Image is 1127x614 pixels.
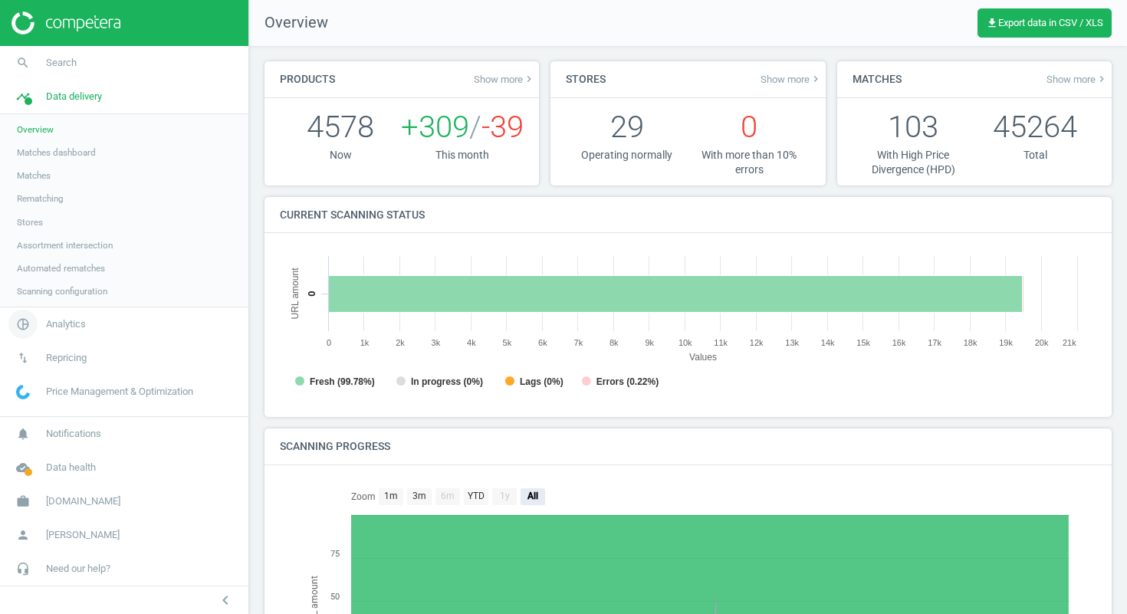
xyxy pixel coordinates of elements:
[441,491,455,501] text: 6m
[928,338,941,347] text: 17k
[1063,338,1076,347] text: 21k
[596,376,659,387] tspan: Errors (0.22%)
[1046,73,1108,85] a: Show morekeyboard_arrow_right
[290,268,301,320] tspan: URL amount
[550,61,621,97] h4: Stores
[574,338,583,347] text: 7k
[853,106,974,148] p: 103
[520,376,563,387] tspan: Lags (0%)
[401,109,469,145] span: +309
[1035,338,1049,347] text: 20k
[688,106,810,148] p: 0
[206,590,245,610] button: chevron_left
[8,419,38,448] i: notifications
[216,591,235,609] i: chevron_left
[396,338,405,347] text: 2k
[17,285,107,297] span: Scanning configuration
[327,338,331,347] text: 0
[609,338,619,347] text: 8k
[853,148,974,178] p: With High Price Divergence (HPD)
[306,291,317,297] text: 0
[310,376,375,387] tspan: Fresh (99.78%)
[821,338,835,347] text: 14k
[714,338,728,347] text: 11k
[964,338,978,347] text: 18k
[467,338,476,347] text: 4k
[523,73,535,85] i: keyboard_arrow_right
[249,12,328,34] span: Overview
[264,61,350,97] h4: Products
[978,8,1112,38] button: get_appExport data in CSV / XLS
[17,192,64,205] span: Rematching
[999,338,1013,347] text: 19k
[46,461,96,474] span: Data health
[1046,73,1108,85] span: Show more
[8,310,38,339] i: pie_chart_outlined
[481,109,524,145] span: -39
[46,56,77,70] span: Search
[17,169,51,182] span: Matches
[46,427,101,441] span: Notifications
[689,352,717,363] tspan: Values
[384,491,398,501] text: 1m
[8,487,38,516] i: work
[974,106,1096,148] p: 45264
[46,90,102,103] span: Data delivery
[16,385,30,399] img: wGWNvw8QSZomAAAAABJRU5ErkJggg==
[8,82,38,111] i: timeline
[785,338,799,347] text: 13k
[411,376,483,387] tspan: In progress (0%)
[986,17,998,29] i: get_app
[401,148,524,163] p: This month
[264,428,406,465] h4: Scanning progress
[17,262,105,274] span: Automated rematches
[986,17,1103,29] span: Export data in CSV / XLS
[330,592,340,602] text: 50
[46,494,120,508] span: [DOMAIN_NAME]
[8,453,38,482] i: cloud_done
[46,562,110,576] span: Need our help?
[892,338,906,347] text: 16k
[264,197,440,233] h4: Current scanning status
[566,148,688,163] p: Operating normally
[46,317,86,331] span: Analytics
[8,520,38,550] i: person
[330,549,340,559] text: 75
[688,148,810,178] p: With more than 10% errors
[468,491,485,501] text: YTD
[538,338,547,347] text: 6k
[474,73,535,85] span: Show more
[11,11,120,34] img: ajHJNr6hYgQAAAAASUVORK5CYII=
[280,148,401,163] p: Now
[412,491,426,501] text: 3m
[645,338,654,347] text: 9k
[46,528,120,542] span: [PERSON_NAME]
[280,106,401,148] p: 4578
[500,491,510,501] text: 1y
[1096,73,1108,85] i: keyboard_arrow_right
[8,554,38,583] i: headset_mic
[8,343,38,373] i: swap_vert
[17,146,96,159] span: Matches dashboard
[469,109,481,145] span: /
[837,61,917,97] h4: Matches
[17,123,54,136] span: Overview
[46,351,87,365] span: Repricing
[17,216,43,228] span: Stores
[761,73,822,85] a: Show morekeyboard_arrow_right
[503,338,512,347] text: 5k
[810,73,822,85] i: keyboard_arrow_right
[527,491,538,501] text: All
[750,338,764,347] text: 12k
[761,73,822,85] span: Show more
[678,338,692,347] text: 10k
[351,491,376,502] text: Zoom
[856,338,870,347] text: 15k
[46,385,193,399] span: Price Management & Optimization
[8,48,38,77] i: search
[474,73,535,85] a: Show morekeyboard_arrow_right
[432,338,441,347] text: 3k
[974,148,1096,163] p: Total
[566,106,688,148] p: 29
[360,338,370,347] text: 1k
